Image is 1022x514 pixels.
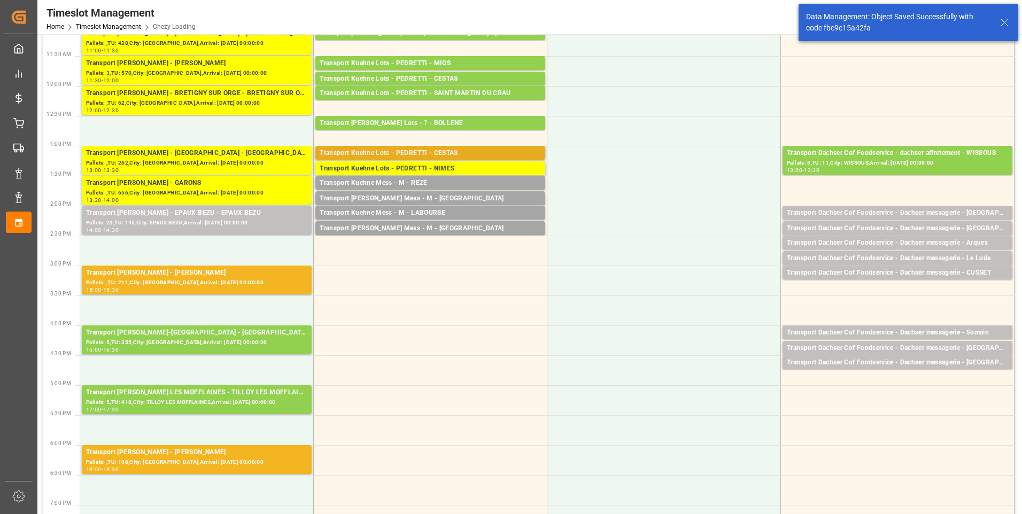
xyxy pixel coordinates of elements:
[320,148,541,159] div: Transport Kuehne Lots - PEDRETTI - CESTAS
[787,219,1008,228] div: Pallets: 1,TU: 96,City: [GEOGRAPHIC_DATA],Arrival: [DATE] 00:00:00
[47,23,64,30] a: Home
[320,193,541,204] div: Transport [PERSON_NAME] Mess - M - [GEOGRAPHIC_DATA]
[320,88,541,99] div: Transport Kuehne Lots - PEDRETTI - SAINT MARTIN DU CRAU
[103,168,119,173] div: 13:30
[102,78,103,83] div: -
[86,78,102,83] div: 11:30
[50,261,71,267] span: 3:00 PM
[102,347,103,352] div: -
[50,351,71,356] span: 4:30 PM
[86,228,102,232] div: 14:00
[806,11,990,34] div: Data Management: Object Saved Successfully with code fbc9c15a42fa
[50,231,71,237] span: 2:30 PM
[86,208,307,219] div: Transport [PERSON_NAME] - EPAUX BEZU - EPAUX BEZU
[787,253,1008,264] div: Transport Dachser Cof Foodservice - Dachser messagerie - Le Lude
[787,208,1008,219] div: Transport Dachser Cof Foodservice - Dachser messagerie - [GEOGRAPHIC_DATA]
[86,447,307,458] div: Transport [PERSON_NAME] - [PERSON_NAME]
[86,48,102,53] div: 11:00
[103,228,119,232] div: 14:30
[50,380,71,386] span: 5:00 PM
[86,69,307,78] div: Pallets: 3,TU: 570,City: [GEOGRAPHIC_DATA],Arrival: [DATE] 00:00:00
[787,159,1008,168] div: Pallets: 3,TU: 11,City: WISSOUS,Arrival: [DATE] 00:00:00
[86,268,307,278] div: Transport [PERSON_NAME] - [PERSON_NAME]
[103,198,119,203] div: 14:00
[787,238,1008,248] div: Transport Dachser Cof Foodservice - Dachser messagerie - Arques
[320,223,541,234] div: Transport [PERSON_NAME] Mess - M - [GEOGRAPHIC_DATA]
[76,23,141,30] a: Timeslot Management
[320,178,541,189] div: Transport Kuehne Mess - M - REZE
[787,343,1008,354] div: Transport Dachser Cof Foodservice - Dachser messagerie - [GEOGRAPHIC_DATA]
[787,354,1008,363] div: Pallets: 3,TU: ,City: [GEOGRAPHIC_DATA],Arrival: [DATE] 00:00:00
[103,347,119,352] div: 16:30
[50,470,71,476] span: 6:30 PM
[320,118,541,129] div: Transport [PERSON_NAME] Lots - ? - BOLLENE
[50,141,71,147] span: 1:00 PM
[787,248,1008,258] div: Pallets: 1,TU: 27,City: [GEOGRAPHIC_DATA],Arrival: [DATE] 00:00:00
[787,278,1008,287] div: Pallets: ,TU: 88,City: [GEOGRAPHIC_DATA],Arrival: [DATE] 00:00:00
[86,347,102,352] div: 16:00
[86,88,307,99] div: Transport [PERSON_NAME] - BRETIGNY SUR ORGE - BRETIGNY SUR ORGE
[787,268,1008,278] div: Transport Dachser Cof Foodservice - Dachser messagerie - CUSSET
[86,159,307,168] div: Pallets: ,TU: 262,City: [GEOGRAPHIC_DATA],Arrival: [DATE] 00:00:00
[50,321,71,326] span: 4:00 PM
[320,84,541,94] div: Pallets: 2,TU: 320,City: CESTAS,Arrival: [DATE] 00:00:00
[787,168,802,173] div: 13:00
[802,168,804,173] div: -
[320,174,541,183] div: Pallets: ,TU: 404,City: [GEOGRAPHIC_DATA],Arrival: [DATE] 00:00:00
[86,168,102,173] div: 13:00
[320,163,541,174] div: Transport Kuehne Lots - PEDRETTI - NIMES
[787,328,1008,338] div: Transport Dachser Cof Foodservice - Dachser messagerie - Somain
[787,223,1008,234] div: Transport Dachser Cof Foodservice - Dachser messagerie - [GEOGRAPHIC_DATA]
[50,440,71,446] span: 6:00 PM
[102,467,103,472] div: -
[103,108,119,113] div: 12:30
[86,387,307,398] div: Transport [PERSON_NAME] LES MOFFLAINES - TILLOY LES MOFFLAINES
[86,407,102,412] div: 17:00
[787,368,1008,377] div: Pallets: 6,TU: 170,City: [GEOGRAPHIC_DATA],Arrival: [DATE] 00:00:00
[103,287,119,292] div: 15:30
[50,291,71,297] span: 3:30 PM
[86,398,307,407] div: Pallets: 5,TU: 418,City: TILLOY LES MOFFLAINES,Arrival: [DATE] 00:00:00
[103,467,119,472] div: 18:30
[86,189,307,198] div: Pallets: ,TU: 656,City: [GEOGRAPHIC_DATA],Arrival: [DATE] 00:00:00
[320,208,541,219] div: Transport Kuehne Mess - M - LABOURSE
[50,201,71,207] span: 2:00 PM
[86,39,307,48] div: Pallets: ,TU: 428,City: [GEOGRAPHIC_DATA],Arrival: [DATE] 00:00:00
[320,189,541,198] div: Pallets: ,TU: 53,City: REZE,Arrival: [DATE] 00:00:00
[47,51,71,57] span: 11:30 AM
[47,81,71,87] span: 12:00 PM
[47,5,196,21] div: Timeslot Management
[102,198,103,203] div: -
[804,168,819,173] div: 13:30
[50,500,71,506] span: 7:00 PM
[320,58,541,69] div: Transport Kuehne Lots - PEDRETTI - MIOS
[102,48,103,53] div: -
[86,58,307,69] div: Transport [PERSON_NAME] - [PERSON_NAME]
[320,129,541,138] div: Pallets: 9,TU: 744,City: BOLLENE,Arrival: [DATE] 00:00:00
[103,407,119,412] div: 17:30
[86,99,307,108] div: Pallets: ,TU: 62,City: [GEOGRAPHIC_DATA],Arrival: [DATE] 00:00:00
[47,111,71,117] span: 12:30 PM
[320,204,541,213] div: Pallets: ,TU: 50,City: [GEOGRAPHIC_DATA],Arrival: [DATE] 00:00:00
[102,228,103,232] div: -
[50,171,71,177] span: 1:30 PM
[320,69,541,78] div: Pallets: 2,TU: 98,City: MIOS,Arrival: [DATE] 00:00:00
[102,287,103,292] div: -
[787,264,1008,273] div: Pallets: 1,TU: 62,City: [GEOGRAPHIC_DATA],Arrival: [DATE] 00:00:00
[320,219,541,228] div: Pallets: 1,TU: 64,City: LABOURSE,Arrival: [DATE] 00:00:00
[86,219,307,228] div: Pallets: 23,TU: 145,City: EPAUX BEZU,Arrival: [DATE] 00:00:00
[86,287,102,292] div: 15:00
[787,234,1008,243] div: Pallets: 1,TU: 40,City: [GEOGRAPHIC_DATA],Arrival: [DATE] 00:00:00
[787,357,1008,368] div: Transport Dachser Cof Foodservice - Dachser messagerie - [GEOGRAPHIC_DATA]
[320,74,541,84] div: Transport Kuehne Lots - PEDRETTI - CESTAS
[86,467,102,472] div: 18:00
[320,39,541,48] div: Pallets: ,TU: 122,City: [GEOGRAPHIC_DATA],Arrival: [DATE] 00:00:00
[103,78,119,83] div: 12:00
[86,458,307,467] div: Pallets: ,TU: 108,City: [GEOGRAPHIC_DATA],Arrival: [DATE] 00:00:00
[102,108,103,113] div: -
[320,234,541,243] div: Pallets: 1,TU: 6,City: [GEOGRAPHIC_DATA],Arrival: [DATE] 00:00:00
[103,48,119,53] div: 11:30
[86,278,307,287] div: Pallets: ,TU: 211,City: [GEOGRAPHIC_DATA],Arrival: [DATE] 00:00:00
[86,178,307,189] div: Transport [PERSON_NAME] - GARONS
[320,99,541,108] div: Pallets: 11,TU: 261,City: [GEOGRAPHIC_DATA][PERSON_NAME],Arrival: [DATE] 00:00:00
